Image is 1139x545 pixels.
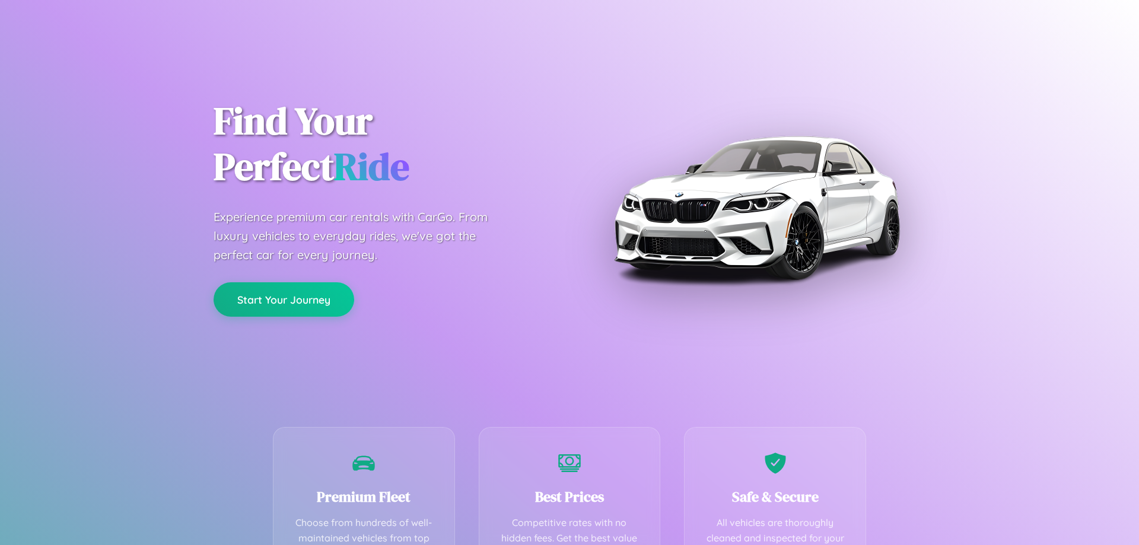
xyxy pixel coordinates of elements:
[214,98,552,190] h1: Find Your Perfect
[214,282,354,317] button: Start Your Journey
[497,487,642,506] h3: Best Prices
[334,141,409,192] span: Ride
[608,59,905,356] img: Premium BMW car rental vehicle
[702,487,848,506] h3: Safe & Secure
[291,487,437,506] h3: Premium Fleet
[214,208,510,264] p: Experience premium car rentals with CarGo. From luxury vehicles to everyday rides, we've got the ...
